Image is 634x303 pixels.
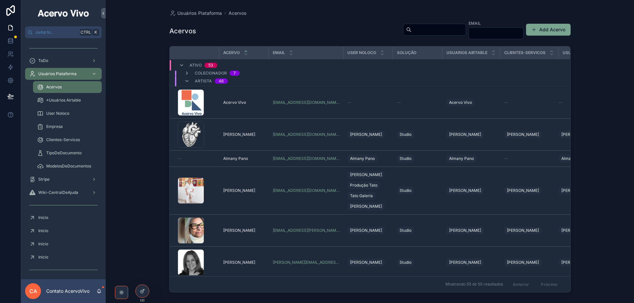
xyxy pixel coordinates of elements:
span: [PERSON_NAME] [561,188,593,193]
span: Clientes-Servicos [504,50,546,55]
a: Início [25,251,102,263]
a: [PERSON_NAME] [559,129,600,140]
span: -- [504,100,508,105]
a: Clientes-Servicos [33,134,102,146]
span: Almany Pano [449,156,474,161]
a: -- [559,100,600,105]
a: Studio [397,257,439,268]
a: [PERSON_NAME] [504,257,555,268]
span: -- [504,156,508,161]
span: Acervo Vivo [449,100,472,105]
span: ToDo [38,58,48,63]
a: -- [504,100,555,105]
span: Empresa [46,124,63,129]
a: [PERSON_NAME] [446,131,484,138]
span: Almany Pano [223,156,248,161]
a: *Usuários Airtable [33,94,102,106]
a: Studio [397,225,439,236]
a: Início [25,225,102,237]
a: Almany Pano [559,153,600,164]
span: Mostrando 55 de 55 resultados [445,282,503,287]
span: [PERSON_NAME] [223,132,255,137]
a: [PERSON_NAME] [504,129,555,140]
a: Acervo Vivo [223,100,265,105]
span: Studio [400,188,411,193]
span: Ativo [190,63,202,68]
p: Contato AcervoVivo [46,288,89,294]
a: -- [504,156,555,161]
div: 46 [219,78,224,84]
a: [EMAIL_ADDRESS][DOMAIN_NAME] [273,188,339,193]
a: -- [397,100,439,105]
a: Almany Pano [347,155,377,163]
a: [PERSON_NAME] [446,258,484,266]
span: [PERSON_NAME] [449,132,481,137]
a: [EMAIL_ADDRESS][DOMAIN_NAME] [273,132,339,137]
a: Acervos [229,10,247,16]
a: Studio [397,129,439,140]
span: Studio [400,228,411,233]
span: TipoDeDocumento [46,150,82,156]
a: Acervo Vivo [446,99,475,106]
a: [PERSON_NAME] [559,227,596,234]
span: Ctrl [80,29,92,36]
span: [PERSON_NAME] [350,132,382,137]
a: User Noloco [33,107,102,119]
a: Acervo Vivo [446,97,496,108]
span: User Noloco [46,111,69,116]
a: [PERSON_NAME] [504,131,542,138]
span: Início [38,228,48,233]
span: [PERSON_NAME] [507,260,539,265]
a: [PERSON_NAME] [559,185,600,196]
a: Acervos [33,81,102,93]
span: -- [397,100,401,105]
a: [PERSON_NAME] [504,258,542,266]
span: User Noloco [347,50,376,55]
span: K [93,30,98,35]
a: [PERSON_NAME] [559,225,600,236]
a: [PERSON_NAME] [446,227,484,234]
span: Acervos [46,84,62,90]
span: [PERSON_NAME] [223,188,255,193]
a: [PERSON_NAME] [347,129,389,140]
a: Início [25,212,102,224]
span: -- [178,156,182,161]
span: Studio [400,156,411,161]
label: Email [469,20,481,26]
a: Wiki-CentralDeAjuda [25,187,102,198]
span: [PERSON_NAME] [507,188,539,193]
span: [PERSON_NAME] [350,204,382,209]
span: Tato Galeria [350,193,373,198]
span: Almany Pano [350,156,375,161]
button: Add Acervo [526,24,571,36]
a: -- [347,100,389,105]
a: [PERSON_NAME] [559,258,596,266]
a: [EMAIL_ADDRESS][PERSON_NAME][DOMAIN_NAME] [273,228,339,233]
span: [PERSON_NAME] [350,172,382,177]
span: Início [38,241,48,247]
a: [PERSON_NAME] [504,185,555,196]
a: [EMAIL_ADDRESS][DOMAIN_NAME] [273,156,339,161]
span: Acervo Vivo [223,100,246,105]
span: Studio [400,132,411,137]
span: Colecionador [195,71,227,76]
span: -- [347,100,351,105]
span: CA [29,287,37,295]
a: ModelosDeDocumentos [33,160,102,172]
span: ModelosDeDocumentos [46,164,91,169]
span: [PERSON_NAME] [223,260,255,265]
span: [PERSON_NAME] [561,260,593,265]
a: Produção Tato [347,181,380,189]
a: [PERSON_NAME] [347,171,385,179]
a: TipoDeDocumento [33,147,102,159]
a: [PERSON_NAME] [446,225,496,236]
a: [PERSON_NAME] [223,188,265,193]
a: Almany Pano [446,155,476,163]
a: [PERSON_NAME] [446,185,496,196]
a: [PERSON_NAME] [446,257,496,268]
a: [PERSON_NAME] [347,257,389,268]
a: Almany Pano [559,155,589,163]
span: Email [273,50,285,55]
a: [PERSON_NAME] [559,257,600,268]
